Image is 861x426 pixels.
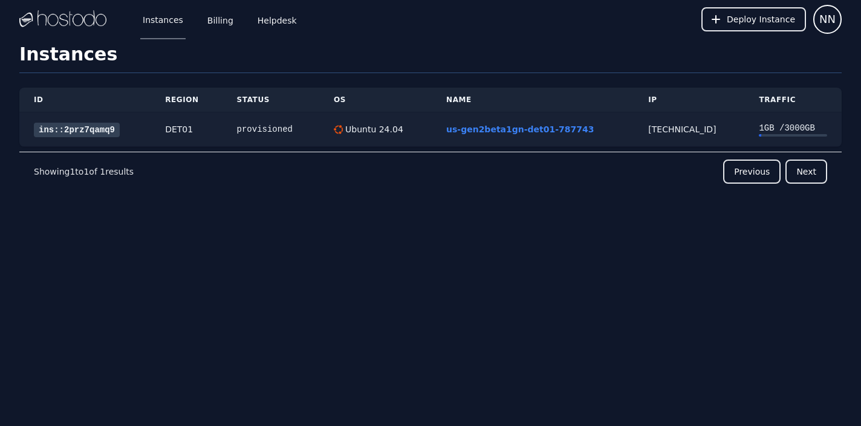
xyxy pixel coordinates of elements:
span: 1 [100,167,105,176]
span: Deploy Instance [727,13,795,25]
th: OS [319,88,432,112]
nav: Pagination [19,152,842,191]
button: Next [785,160,827,184]
span: 1 [83,167,89,176]
div: [TECHNICAL_ID] [648,123,730,135]
th: Name [432,88,634,112]
div: Ubuntu 24.04 [343,123,403,135]
img: Logo [19,10,106,28]
img: Ubuntu 24.04 [334,125,343,134]
th: Traffic [744,88,842,112]
button: Deploy Instance [701,7,806,31]
div: DET01 [165,123,207,135]
div: 1 GB / 3000 GB [759,122,827,134]
a: ins::2prz7qamq9 [34,123,120,137]
span: NN [819,11,836,28]
button: Previous [723,160,781,184]
button: User menu [813,5,842,34]
th: Region [151,88,222,112]
h1: Instances [19,44,842,73]
div: provisioned [237,123,305,135]
span: 1 [70,167,75,176]
th: IP [634,88,744,112]
a: us-gen2beta1gn-det01-787743 [446,124,594,134]
p: Showing to of results [34,166,134,178]
th: ID [19,88,151,112]
th: Status [223,88,319,112]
